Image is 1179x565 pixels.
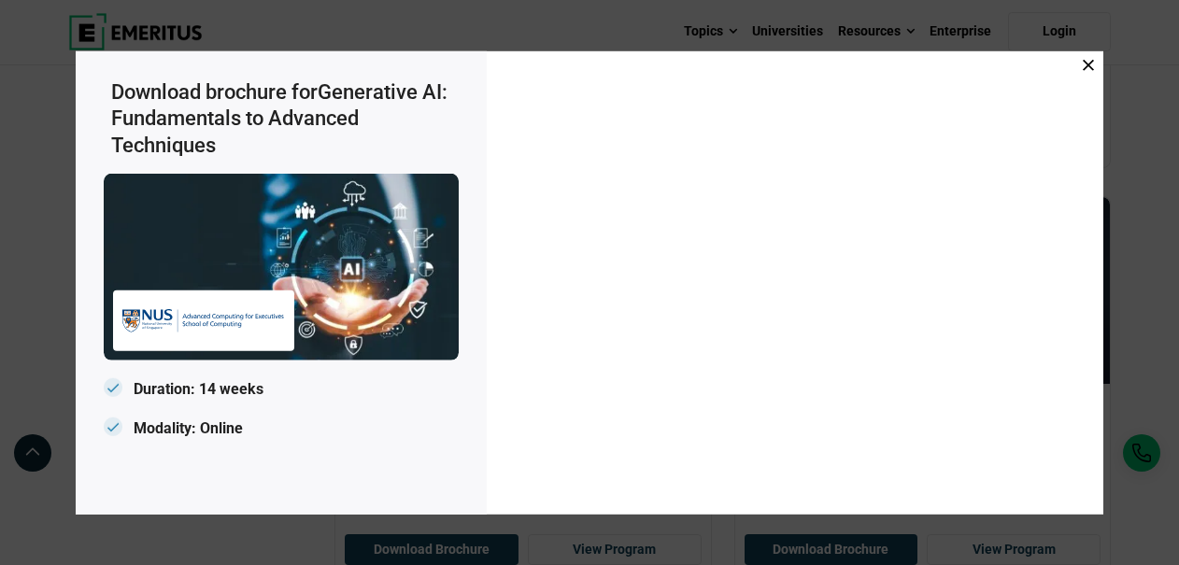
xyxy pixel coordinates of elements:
span: Generative AI: Fundamentals to Advanced Techniques [111,79,447,156]
iframe: Download Brochure [496,60,1094,499]
img: Emeritus [122,300,285,342]
img: Emeritus [104,174,459,360]
p: Modality: Online [104,414,459,443]
p: Duration: 14 weeks [104,375,459,404]
h3: Download brochure for [111,78,459,159]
